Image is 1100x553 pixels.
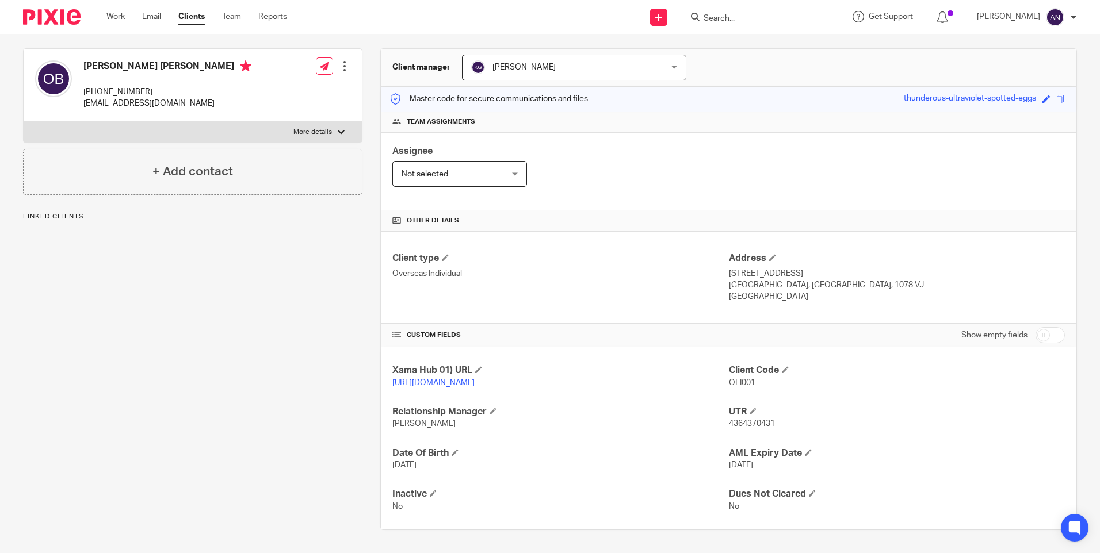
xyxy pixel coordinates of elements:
[178,11,205,22] a: Clients
[392,406,728,418] h4: Relationship Manager
[729,447,1065,459] h4: AML Expiry Date
[258,11,287,22] a: Reports
[392,502,403,510] span: No
[961,329,1028,341] label: Show empty fields
[240,60,251,72] i: Primary
[729,364,1065,377] h4: Client Code
[729,279,1065,291] p: [GEOGRAPHIC_DATA], [GEOGRAPHIC_DATA], 1078 VJ
[729,461,753,469] span: [DATE]
[392,488,728,500] h4: Inactive
[729,488,1065,500] h4: Dues Not Cleared
[729,420,775,428] span: 4364370431
[392,62,450,73] h3: Client manager
[293,128,332,137] p: More details
[392,461,417,469] span: [DATE]
[904,93,1036,106] div: thunderous-ultraviolet-spotted-eggs
[1046,8,1064,26] img: svg%3E
[392,331,728,340] h4: CUSTOM FIELDS
[402,170,448,178] span: Not selected
[392,379,475,387] a: [URL][DOMAIN_NAME]
[729,252,1065,264] h4: Address
[23,9,81,25] img: Pixie
[23,212,362,221] p: Linked clients
[392,447,728,459] h4: Date Of Birth
[729,406,1065,418] h4: UTR
[35,60,72,97] img: svg%3E
[729,379,755,387] span: OLI001
[142,11,161,22] a: Email
[152,163,233,181] h4: + Add contact
[83,86,251,98] p: [PHONE_NUMBER]
[869,13,913,21] span: Get Support
[729,502,739,510] span: No
[389,93,588,105] p: Master code for secure communications and files
[702,14,806,24] input: Search
[407,216,459,225] span: Other details
[392,147,433,156] span: Assignee
[492,63,556,71] span: [PERSON_NAME]
[106,11,125,22] a: Work
[471,60,485,74] img: svg%3E
[729,291,1065,302] p: [GEOGRAPHIC_DATA]
[729,268,1065,279] p: [STREET_ADDRESS]
[392,420,456,428] span: [PERSON_NAME]
[83,60,251,75] h4: [PERSON_NAME] [PERSON_NAME]
[392,252,728,264] h4: Client type
[392,268,728,279] p: Overseas Individual
[407,117,475,126] span: Team assignments
[392,364,728,377] h4: Xama Hub 01) URL
[222,11,241,22] a: Team
[83,98,251,109] p: [EMAIL_ADDRESS][DOMAIN_NAME]
[977,11,1040,22] p: [PERSON_NAME]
